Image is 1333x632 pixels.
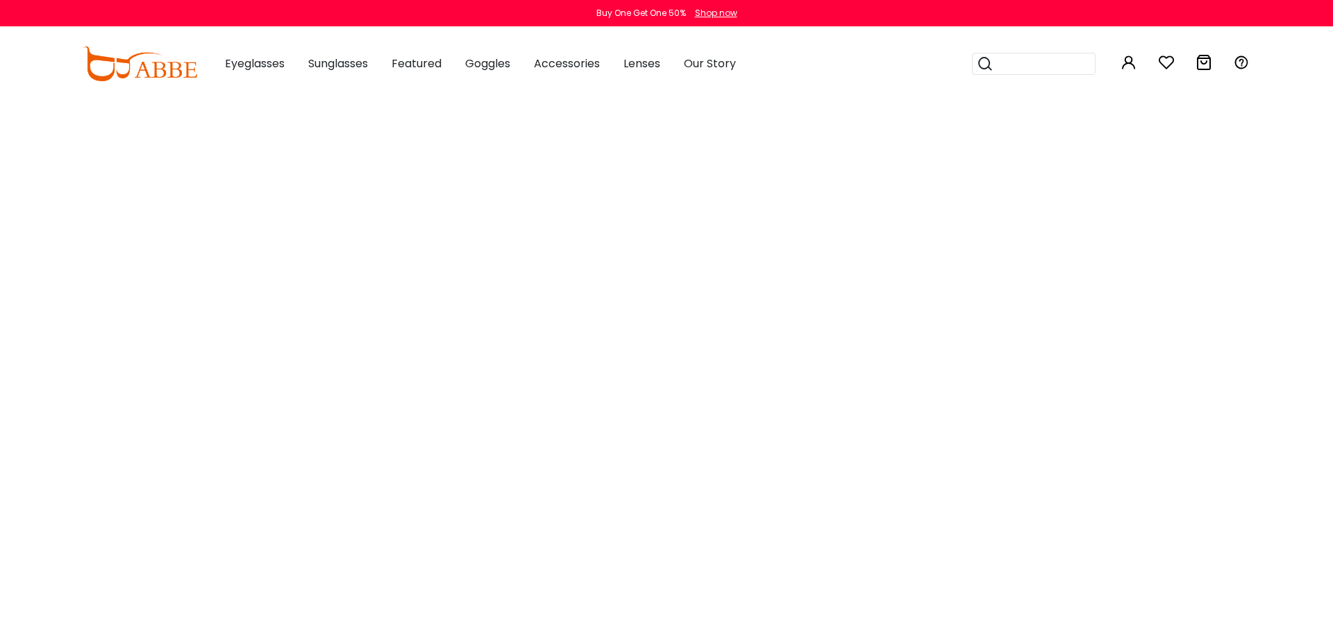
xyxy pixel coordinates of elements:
span: Accessories [534,55,600,71]
span: Sunglasses [308,55,368,71]
span: Our Story [684,55,736,71]
div: Shop now [695,7,737,19]
span: Eyeglasses [225,55,285,71]
span: Goggles [465,55,510,71]
div: Buy One Get One 50% [596,7,686,19]
a: Shop now [688,7,737,19]
img: abbeglasses.com [83,46,197,81]
span: Featured [392,55,442,71]
span: Lenses [623,55,660,71]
